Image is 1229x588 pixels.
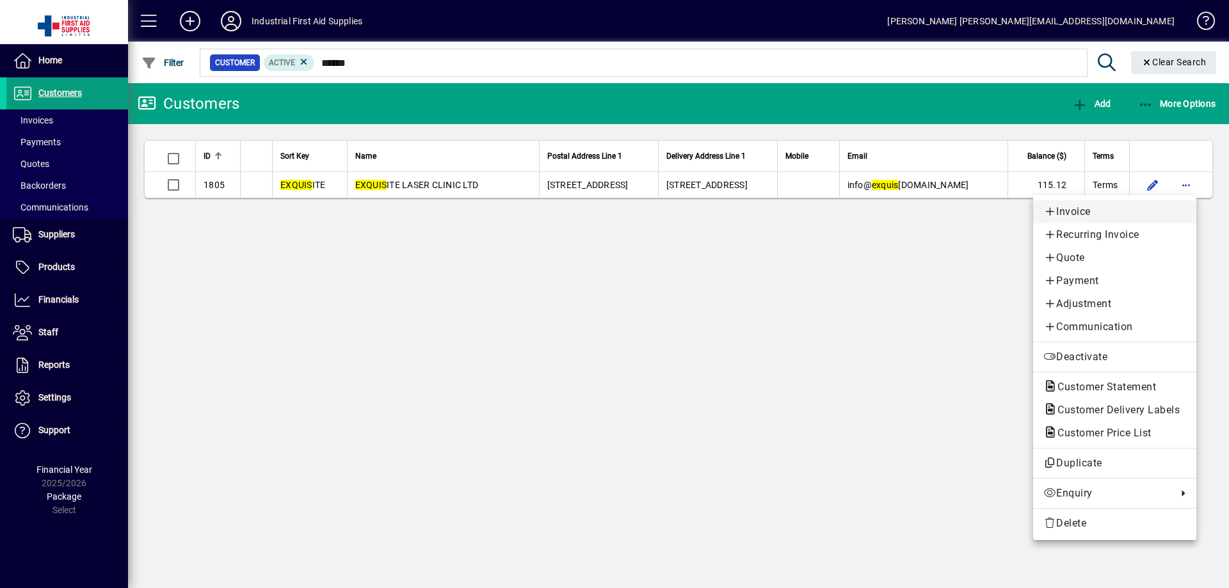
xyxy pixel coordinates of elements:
span: Customer Statement [1043,381,1162,393]
span: Quote [1043,250,1186,266]
span: Payment [1043,273,1186,289]
span: Duplicate [1043,456,1186,471]
span: Invoice [1043,204,1186,219]
span: Recurring Invoice [1043,227,1186,242]
button: Deactivate customer [1033,346,1196,369]
span: Delete [1043,516,1186,531]
span: Customer Delivery Labels [1043,404,1186,416]
span: Enquiry [1043,486,1171,501]
span: Deactivate [1043,349,1186,365]
span: Communication [1043,319,1186,335]
span: Customer Price List [1043,427,1158,439]
span: Adjustment [1043,296,1186,312]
